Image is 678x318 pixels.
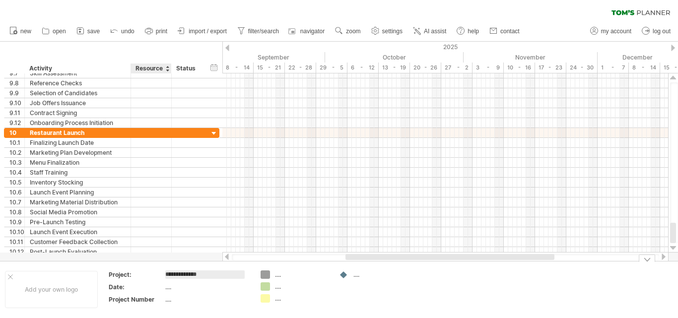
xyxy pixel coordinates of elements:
div: Contract Signing [30,108,126,118]
div: Customer Feedback Collection [30,237,126,247]
div: Staff Training [30,168,126,177]
div: 10.2 [9,148,24,157]
div: 10.11 [9,237,24,247]
div: Launch Event Planning [30,188,126,197]
div: 10 [9,128,24,137]
a: log out [639,25,674,38]
a: filter/search [235,25,282,38]
a: undo [108,25,137,38]
div: 27 - 2 [441,63,473,73]
span: print [156,28,167,35]
div: Reference Checks [30,78,126,88]
div: Project: [109,270,163,279]
div: 10.6 [9,188,24,197]
span: navigator [300,28,325,35]
span: settings [382,28,403,35]
div: 13 - 19 [379,63,410,73]
div: .... [275,294,329,303]
span: import / export [189,28,227,35]
div: 9.11 [9,108,24,118]
div: Pre-Launch Testing [30,217,126,227]
div: Marketing Material Distribution [30,197,126,207]
div: 9.12 [9,118,24,127]
div: .... [275,270,329,279]
div: Resource [136,64,166,73]
div: 22 - 28 [285,63,316,73]
div: 3 - 9 [473,63,504,73]
div: 10.5 [9,178,24,187]
span: new [20,28,31,35]
div: 15 - 21 [254,63,285,73]
div: Launch Event Execution [30,227,126,237]
a: open [39,25,69,38]
a: zoom [333,25,363,38]
div: 9.10 [9,98,24,108]
a: print [142,25,170,38]
div: .... [275,282,329,291]
div: Activity [29,64,125,73]
div: 10.1 [9,138,24,147]
div: 10.12 [9,247,24,256]
div: 10.9 [9,217,24,227]
span: open [53,28,66,35]
div: October 2025 [325,52,464,63]
a: import / export [175,25,230,38]
span: undo [121,28,135,35]
span: zoom [346,28,360,35]
div: 17 - 23 [535,63,566,73]
div: September 2025 [191,52,325,63]
div: 24 - 30 [566,63,598,73]
a: my account [588,25,634,38]
div: November 2025 [464,52,598,63]
div: 10.4 [9,168,24,177]
div: 6 - 12 [347,63,379,73]
div: Inventory Stocking [30,178,126,187]
div: 9.8 [9,78,24,88]
div: Onboarding Process Initiation [30,118,126,127]
a: save [74,25,103,38]
div: 29 - 5 [316,63,347,73]
a: settings [369,25,406,38]
div: 1 - 7 [598,63,629,73]
div: 9.9 [9,88,24,98]
a: help [454,25,482,38]
div: 8 - 14 [629,63,660,73]
span: my account [601,28,631,35]
span: log out [653,28,671,35]
div: 8 - 14 [222,63,254,73]
span: filter/search [248,28,279,35]
span: help [468,28,479,35]
div: hide legend [639,254,655,262]
div: Date: [109,283,163,291]
div: 10.3 [9,158,24,167]
div: 10.10 [9,227,24,237]
div: Menu Finalization [30,158,126,167]
div: Add your own logo [5,271,98,308]
div: 20 - 26 [410,63,441,73]
div: Marketing Plan Development [30,148,126,157]
a: navigator [287,25,328,38]
div: 10.7 [9,197,24,207]
a: AI assist [410,25,449,38]
div: 10 - 16 [504,63,535,73]
div: Finalizing Launch Date [30,138,126,147]
div: .... [165,283,249,291]
div: .... [165,295,249,304]
span: save [87,28,100,35]
span: AI assist [424,28,446,35]
div: Restaurant Launch [30,128,126,137]
div: Social Media Promotion [30,207,126,217]
div: Project Number [109,295,163,304]
a: new [7,25,34,38]
div: Post-Launch Evaluation [30,247,126,256]
div: .... [353,270,407,279]
span: contact [500,28,520,35]
div: Status [176,64,198,73]
a: contact [487,25,523,38]
div: Selection of Candidates [30,88,126,98]
div: 10.8 [9,207,24,217]
div: Job Offers Issuance [30,98,126,108]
